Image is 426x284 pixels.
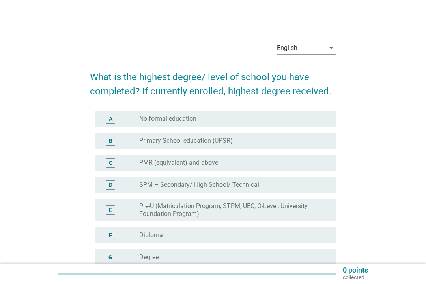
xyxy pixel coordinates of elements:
div: F [109,231,112,240]
div: C [109,159,112,167]
p: collected [343,274,368,281]
label: Diploma [139,231,163,239]
div: G [108,253,112,262]
label: Primary School education (UPSR) [139,137,233,145]
label: PMR (equivalent) and above [139,159,218,167]
div: A [109,115,112,123]
div: B [109,137,112,145]
label: No formal education [139,115,196,123]
div: D [109,181,112,189]
label: SPM – Secondary/ High School/ Technical [139,181,259,189]
div: E [109,206,112,214]
label: Pre-U (Matriculation Program, STPM, UEC, O-Level, University Foundation Program) [139,202,323,218]
label: Degree [139,253,159,261]
p: 0 points [343,267,368,274]
h2: What is the highest degree/ level of school you have completed? If currently enrolled, highest de... [90,62,336,98]
i: arrow_drop_down [327,43,336,53]
div: English [277,44,297,52]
